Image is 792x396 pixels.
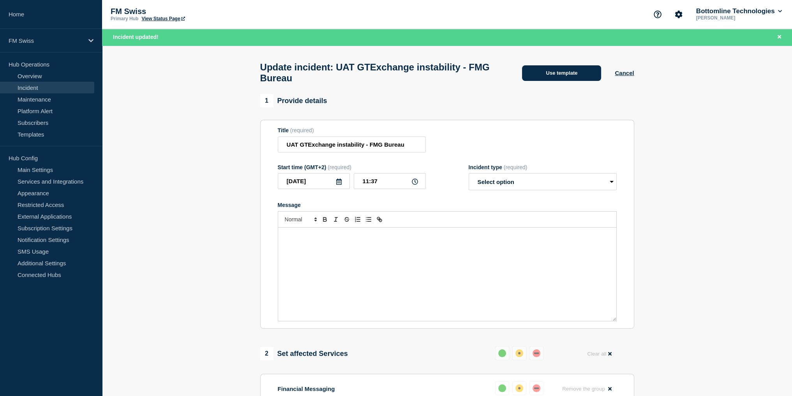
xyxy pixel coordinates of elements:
[562,386,605,392] span: Remove the group
[290,127,314,133] span: (required)
[111,7,266,16] p: FM Swiss
[260,347,273,360] span: 2
[512,346,526,360] button: affected
[533,349,540,357] div: down
[504,164,527,170] span: (required)
[695,7,783,15] button: Bottomline Technologies
[533,384,540,392] div: down
[278,127,426,133] div: Title
[529,346,543,360] button: down
[529,381,543,395] button: down
[354,173,426,189] input: HH:MM
[278,164,426,170] div: Start time (GMT+2)
[260,94,273,107] span: 1
[498,384,506,392] div: up
[582,346,616,361] button: Clear all
[512,381,526,395] button: affected
[278,173,350,189] input: YYYY-MM-DD
[341,215,352,224] button: Toggle strikethrough text
[278,228,616,321] div: Message
[469,164,617,170] div: Incident type
[649,6,666,23] button: Support
[352,215,363,224] button: Toggle ordered list
[330,215,341,224] button: Toggle italic text
[774,33,784,42] button: Close banner
[278,385,335,392] p: Financial Messaging
[515,349,523,357] div: affected
[278,202,617,208] div: Message
[515,384,523,392] div: affected
[615,70,634,76] button: Cancel
[374,215,385,224] button: Toggle link
[278,137,426,152] input: Title
[260,62,509,84] h1: Update incident: UAT GTExchange instability - FMG Bureau
[260,347,348,360] div: Set affected Services
[111,16,138,21] p: Primary Hub
[328,164,351,170] span: (required)
[113,34,159,40] span: Incident updated!
[363,215,374,224] button: Toggle bulleted list
[319,215,330,224] button: Toggle bold text
[670,6,687,23] button: Account settings
[9,37,83,44] p: FM Swiss
[495,346,509,360] button: up
[469,173,617,190] select: Incident type
[281,215,319,224] span: Font size
[498,349,506,357] div: up
[495,381,509,395] button: up
[260,94,327,107] div: Provide details
[141,16,185,21] a: View Status Page
[522,65,601,81] button: Use template
[695,15,776,21] p: [PERSON_NAME]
